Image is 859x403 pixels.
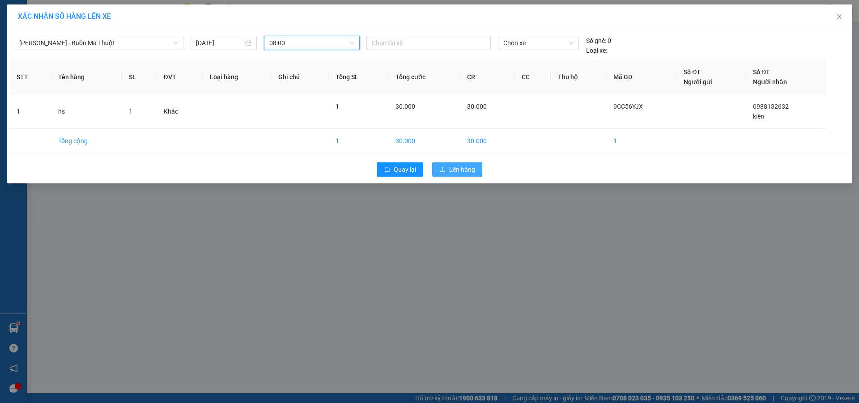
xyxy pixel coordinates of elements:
[51,60,122,94] th: Tên hàng
[753,68,770,76] span: Số ĐT
[9,94,51,129] td: 1
[328,129,388,153] td: 1
[586,36,611,46] div: 0
[271,60,329,94] th: Ghi chú
[157,60,203,94] th: ĐVT
[395,103,415,110] span: 30.000
[157,94,203,129] td: Khác
[684,78,712,85] span: Người gửi
[196,38,243,48] input: 15/08/2025
[460,129,515,153] td: 30.000
[503,36,573,50] span: Chọn xe
[551,60,606,94] th: Thu hộ
[836,13,843,20] span: close
[606,60,677,94] th: Mã GD
[19,36,178,50] span: Gia Nghĩa - Buôn Ma Thuột
[336,103,339,110] span: 1
[394,165,416,174] span: Quay lại
[460,60,515,94] th: CR
[586,46,607,55] span: Loại xe:
[613,103,643,110] span: 9CC56YJX
[122,60,156,94] th: SL
[753,103,789,110] span: 0988132632
[753,78,787,85] span: Người nhận
[606,129,677,153] td: 1
[388,60,459,94] th: Tổng cước
[515,60,551,94] th: CC
[432,162,482,177] button: uploadLên hàng
[18,12,111,21] span: XÁC NHẬN SỐ HÀNG LÊN XE
[586,36,606,46] span: Số ghế:
[377,162,423,177] button: rollbackQuay lại
[467,103,487,110] span: 30.000
[388,129,459,153] td: 30.000
[328,60,388,94] th: Tổng SL
[449,165,475,174] span: Lên hàng
[827,4,852,30] button: Close
[203,60,271,94] th: Loại hàng
[269,36,354,50] span: 08:00
[51,94,122,129] td: hs
[9,60,51,94] th: STT
[384,166,390,174] span: rollback
[684,68,701,76] span: Số ĐT
[439,166,446,174] span: upload
[51,129,122,153] td: Tổng cộng
[753,113,764,120] span: kiên
[129,108,132,115] span: 1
